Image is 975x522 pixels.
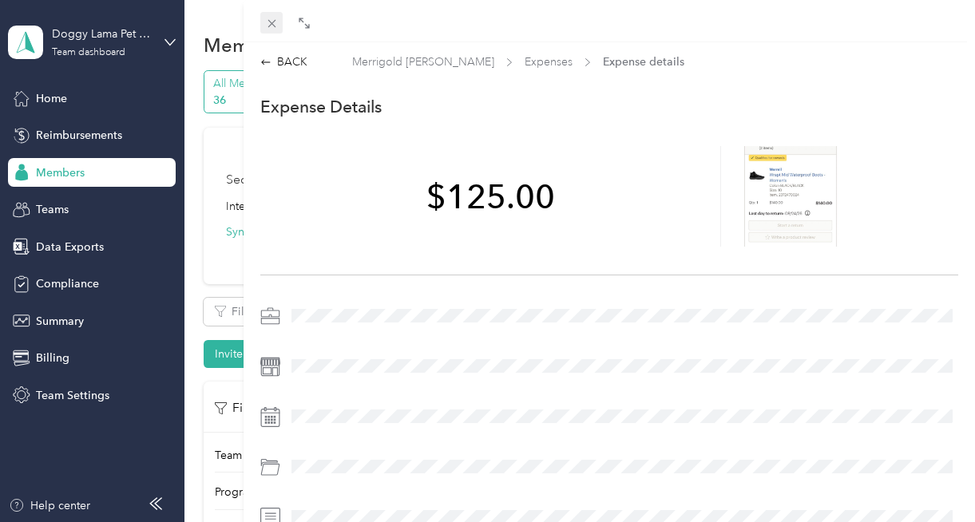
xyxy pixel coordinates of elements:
span: Merrigold [PERSON_NAME] [352,53,494,70]
p: Expense Details [260,96,382,118]
span: Expense details [603,53,684,70]
div: BACK [260,53,307,70]
span: Expenses [525,53,573,70]
span: $125.00 [426,180,555,213]
iframe: Everlance-gr Chat Button Frame [886,433,975,522]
